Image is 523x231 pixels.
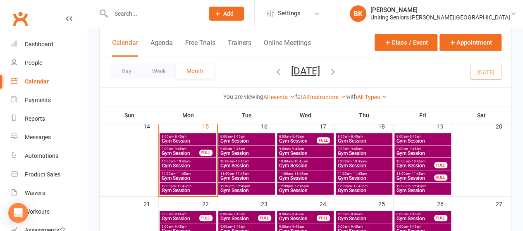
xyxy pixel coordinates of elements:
[11,128,87,147] a: Messages
[234,184,250,188] span: - 12:45pm
[220,188,273,193] span: Gym Session
[350,5,366,22] div: BK
[291,147,304,151] span: - 9:45am
[217,107,276,124] th: Tue
[335,107,394,124] th: Thu
[279,138,317,143] span: Gym Session
[496,119,511,133] div: 20
[352,184,368,188] span: - 12:45pm
[220,212,258,216] span: 8:00am
[337,151,391,156] span: Gym Session
[437,197,452,210] div: 26
[337,172,391,176] span: 11:00am
[223,93,263,100] strong: You are viewing
[293,184,309,188] span: - 12:45pm
[209,7,244,21] button: Add
[220,151,273,156] span: Gym Session
[291,135,304,138] span: - 8:45am
[161,212,200,216] span: 8:00am
[161,160,215,163] span: 10:00am
[279,151,332,156] span: Gym Session
[279,225,332,229] span: 9:00am
[220,163,273,168] span: Gym Session
[317,137,330,143] div: FULL
[25,134,51,141] div: Messages
[25,41,53,48] div: Dashboard
[337,176,391,181] span: Gym Session
[337,216,391,221] span: Gym Session
[378,197,393,210] div: 25
[370,14,510,21] div: Uniting Seniors [PERSON_NAME][GEOGRAPHIC_DATA]
[396,212,435,216] span: 8:00am
[337,138,391,143] span: Gym Session
[11,110,87,128] a: Reports
[434,215,447,221] div: FULL
[142,64,176,79] button: Week
[11,72,87,91] a: Calendar
[396,188,449,193] span: Gym Session
[337,212,391,216] span: 8:00am
[337,188,391,193] span: Gym Session
[176,184,191,188] span: - 12:45pm
[220,160,273,163] span: 10:00am
[396,151,449,156] span: Gym Session
[11,35,87,54] a: Dashboard
[199,150,213,156] div: FULL
[202,197,217,210] div: 22
[220,147,273,151] span: 9:00am
[161,176,215,181] span: Gym Session
[232,135,245,138] span: - 8:45am
[11,165,87,184] a: Product Sales
[234,172,249,176] span: - 11:45am
[320,197,334,210] div: 24
[10,8,31,29] a: Clubworx
[434,162,447,168] div: FULL
[396,138,449,143] span: Gym Session
[220,184,273,188] span: 12:00pm
[223,10,234,17] span: Add
[375,34,437,51] button: Class / Event
[175,172,191,176] span: - 11:45am
[394,107,452,124] th: Fri
[111,64,142,79] button: Day
[11,147,87,165] a: Automations
[8,203,28,223] div: Open Intercom Messenger
[439,34,502,51] button: Appointment
[278,4,301,23] span: Settings
[161,135,215,138] span: 8:00am
[293,172,308,176] span: - 11:45am
[232,225,245,229] span: - 9:45am
[261,119,276,133] div: 16
[161,184,215,188] span: 12:00pm
[396,176,435,181] span: Gym Session
[25,190,45,196] div: Waivers
[337,160,391,163] span: 10:00am
[291,225,304,229] span: - 9:45am
[173,135,186,138] span: - 8:45am
[408,212,421,216] span: - 8:45am
[258,215,271,221] div: FULL
[410,160,425,163] span: - 10:45am
[220,176,273,181] span: Gym Session
[291,65,320,76] button: [DATE]
[279,176,332,181] span: Gym Session
[291,212,304,216] span: - 8:45am
[11,54,87,72] a: People
[370,6,510,14] div: [PERSON_NAME]
[161,163,215,168] span: Gym Session
[161,225,215,229] span: 9:00am
[349,147,363,151] span: - 9:45am
[337,163,391,168] span: Gym Session
[279,188,332,193] span: Gym Session
[408,135,421,138] span: - 8:45am
[228,39,251,57] button: Trainers
[161,216,200,221] span: Gym Session
[173,212,186,216] span: - 8:45am
[185,39,215,57] button: Free Trials
[349,225,363,229] span: - 9:45am
[320,119,334,133] div: 17
[396,172,435,176] span: 11:00am
[25,78,49,85] div: Calendar
[263,94,295,100] a: All events
[349,212,363,216] span: - 8:45am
